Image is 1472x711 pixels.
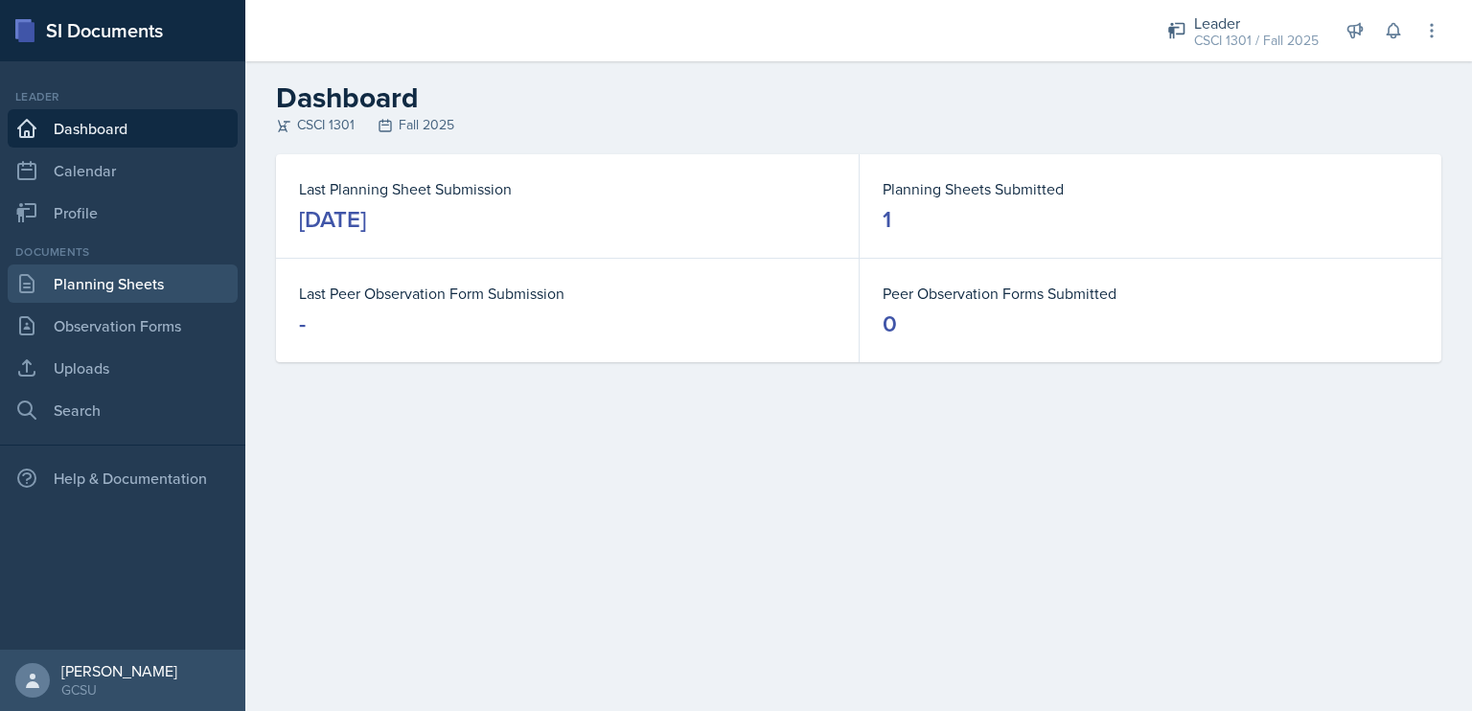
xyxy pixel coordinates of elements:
[883,177,1418,200] dt: Planning Sheets Submitted
[8,349,238,387] a: Uploads
[299,204,366,235] div: [DATE]
[61,661,177,680] div: [PERSON_NAME]
[276,80,1441,115] h2: Dashboard
[8,151,238,190] a: Calendar
[8,459,238,497] div: Help & Documentation
[883,282,1418,305] dt: Peer Observation Forms Submitted
[8,391,238,429] a: Search
[8,307,238,345] a: Observation Forms
[299,177,836,200] dt: Last Planning Sheet Submission
[883,204,891,235] div: 1
[299,309,306,339] div: -
[8,264,238,303] a: Planning Sheets
[8,109,238,148] a: Dashboard
[276,115,1441,135] div: CSCI 1301 Fall 2025
[1194,31,1319,51] div: CSCI 1301 / Fall 2025
[8,194,238,232] a: Profile
[8,88,238,105] div: Leader
[299,282,836,305] dt: Last Peer Observation Form Submission
[61,680,177,700] div: GCSU
[883,309,897,339] div: 0
[8,243,238,261] div: Documents
[1194,11,1319,34] div: Leader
